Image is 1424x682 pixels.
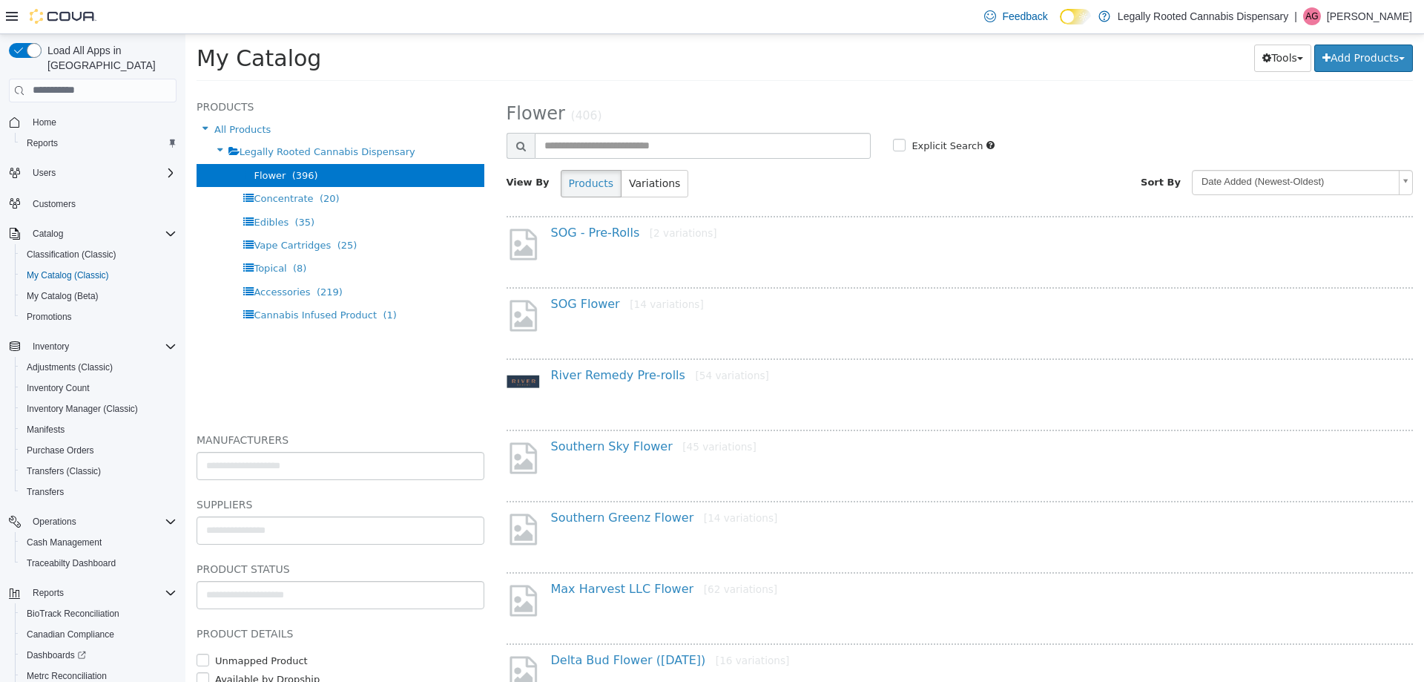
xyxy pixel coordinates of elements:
button: Users [27,164,62,182]
span: All Products [29,90,85,101]
button: Classification (Classic) [15,244,182,265]
a: Dashboards [15,645,182,666]
span: Concentrate [68,159,128,170]
img: missing-image.png [321,406,355,442]
button: Manifests [15,419,182,440]
span: Purchase Orders [27,445,94,456]
a: SOG Flower[14 variations] [366,263,518,277]
a: Classification (Classic) [21,246,122,263]
img: missing-image.png [321,192,355,229]
span: Adjustments (Classic) [21,358,177,376]
span: Inventory Count [21,379,177,397]
span: Inventory Manager (Classic) [21,400,177,418]
a: Transfers [21,483,70,501]
a: Dashboards [21,646,92,664]
span: Metrc Reconciliation [27,670,107,682]
small: [54 variations] [510,335,583,347]
img: missing-image.png [321,263,355,300]
span: Reports [33,587,64,599]
span: Accessories [68,252,125,263]
button: Home [3,111,182,133]
a: Southern Greenz Flower[14 variations] [366,476,593,491]
a: Cash Management [21,534,108,551]
span: Inventory Manager (Classic) [27,403,138,415]
span: Transfers [27,486,64,498]
button: Reports [27,584,70,602]
button: Reports [15,133,182,154]
span: (8) [108,229,121,240]
span: Purchase Orders [21,442,177,459]
span: Canadian Compliance [21,626,177,643]
button: Cash Management [15,532,182,553]
span: Dark Mode [1060,24,1061,25]
span: Edibles [68,183,103,194]
span: Classification (Classic) [21,246,177,263]
a: Feedback [978,1,1053,31]
span: Transfers (Classic) [21,462,177,480]
button: My Catalog (Classic) [15,265,182,286]
span: Operations [27,513,177,531]
a: Southern Sky Flower[45 variations] [366,405,571,419]
span: BioTrack Reconciliation [27,608,119,620]
h5: Products [11,64,299,82]
button: Inventory [27,338,75,355]
span: Traceabilty Dashboard [27,557,116,569]
button: Tools [1069,10,1126,38]
a: BioTrack Reconciliation [21,605,125,623]
button: My Catalog (Beta) [15,286,182,306]
button: BioTrack Reconciliation [15,603,182,624]
a: Inventory Manager (Classic) [21,400,144,418]
span: Flower [321,69,380,90]
span: Reports [21,134,177,152]
span: (1) [197,275,211,286]
img: missing-image.png [321,477,355,514]
a: Promotions [21,308,78,326]
span: Reports [27,584,177,602]
span: Topical [68,229,101,240]
span: Operations [33,516,76,528]
a: Max Harvest LLC Flower[62 variations] [366,548,593,562]
a: Customers [27,195,82,213]
span: (25) [152,206,172,217]
span: Adjustments (Classic) [27,361,113,373]
span: Canadian Compliance [27,629,114,640]
span: My Catalog [11,11,136,37]
a: Date Added (Newest-Oldest) [1006,136,1227,161]
span: Users [33,167,56,179]
small: [45 variations] [497,407,570,419]
label: Available by Dropship [26,638,134,653]
a: Inventory Count [21,379,96,397]
img: missing-image.png [321,620,355,656]
div: Ashley Grace [1303,7,1321,25]
span: Promotions [21,308,177,326]
input: Dark Mode [1060,9,1091,24]
span: Customers [27,194,177,212]
span: Inventory Count [27,382,90,394]
span: Date Added (Newest-Oldest) [1007,137,1207,160]
a: Traceabilty Dashboard [21,554,122,572]
button: Inventory [3,336,182,357]
p: [PERSON_NAME] [1327,7,1412,25]
button: Inventory Manager (Classic) [15,399,182,419]
span: (396) [107,136,133,147]
span: Manifests [27,424,65,436]
button: Operations [27,513,82,531]
span: Transfers (Classic) [27,465,101,477]
button: Customers [3,192,182,214]
button: Products [375,136,436,163]
span: (219) [131,252,157,263]
span: (35) [109,183,129,194]
h5: Manufacturers [11,397,299,415]
label: Explicit Search [722,105,797,119]
span: Catalog [27,225,177,243]
a: River Remedy Pre-rolls[54 variations] [366,334,584,348]
span: Load All Apps in [GEOGRAPHIC_DATA] [42,43,177,73]
label: Unmapped Product [26,620,122,635]
button: Reports [3,583,182,603]
span: Catalog [33,228,63,240]
button: Traceabilty Dashboard [15,553,182,574]
span: Feedback [1002,9,1047,24]
span: My Catalog (Classic) [27,269,109,281]
small: [16 variations] [530,620,604,632]
a: Purchase Orders [21,442,100,459]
